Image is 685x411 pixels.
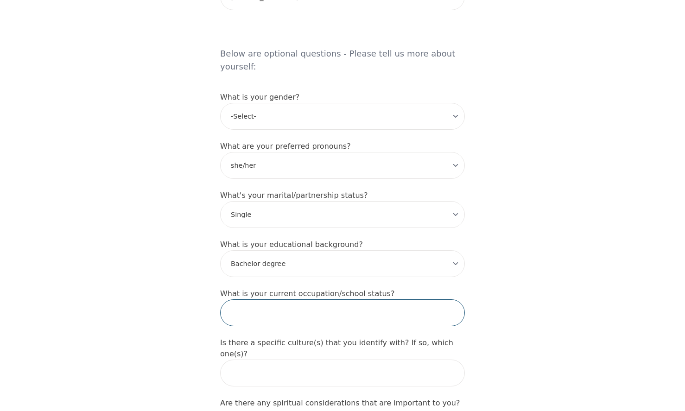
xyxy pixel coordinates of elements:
label: What is your current occupation/school status? [220,289,394,298]
label: What is your educational background? [220,240,363,249]
label: What are your preferred pronouns? [220,142,351,151]
label: What is your gender? [220,93,299,101]
label: What's your marital/partnership status? [220,191,368,200]
h5: Below are optional questions - Please tell us more about yourself: [220,21,465,81]
label: Is there a specific culture(s) that you identify with? If so, which one(s)? [220,338,453,358]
